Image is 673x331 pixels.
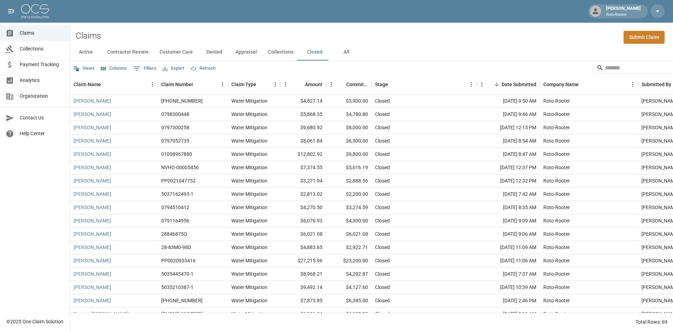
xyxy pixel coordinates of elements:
[326,79,336,90] button: Menu
[231,75,256,94] div: Claim Type
[326,214,372,228] div: $4,300.00
[477,75,540,94] div: Date Submitted
[280,188,326,201] div: $2,813.02
[477,188,540,201] div: [DATE] 7:42 AM
[375,284,390,291] div: Closed
[231,191,267,198] div: Water Mitigation
[477,148,540,161] div: [DATE] 8:47 AM
[74,151,111,158] a: [PERSON_NAME]
[74,137,111,144] a: [PERSON_NAME]
[336,80,346,89] button: Sort
[161,297,203,304] div: 1006-12-1828
[161,191,193,198] div: 5037162493-1
[375,217,390,224] div: Closed
[477,79,487,90] button: Menu
[217,79,228,90] button: Menu
[131,63,158,74] button: Show filters
[477,121,540,135] div: [DATE] 12:15 PM
[280,228,326,241] div: $6,021.08
[375,97,390,104] div: Closed
[231,270,267,277] div: Water Mitigation
[74,297,111,304] a: [PERSON_NAME]
[606,12,641,18] p: Roto-Rooter
[231,297,267,304] div: Water Mitigation
[231,151,267,158] div: Water Mitigation
[161,151,192,158] div: 01008967880
[326,161,372,174] div: $5,616.19
[477,135,540,148] div: [DATE] 8:54 AM
[375,164,390,171] div: Closed
[375,297,390,304] div: Closed
[161,230,187,237] div: 2884b875Q
[375,270,390,277] div: Closed
[280,254,326,268] div: $27,215.96
[579,80,589,89] button: Sort
[76,31,101,41] h2: Claims
[477,254,540,268] div: [DATE] 11:06 AM
[543,75,579,94] div: Company Name
[99,63,129,74] button: Select columns
[635,318,667,325] div: Total Rows: 69
[280,294,326,308] div: $7,873.85
[543,191,570,198] div: Roto-Rooter
[326,108,372,121] div: $4,780.80
[603,5,644,18] div: [PERSON_NAME]
[161,137,189,144] div: 0797052735
[231,137,267,144] div: Water Mitigation
[193,80,203,89] button: Sort
[228,75,280,94] div: Claim Type
[280,75,326,94] div: Amount
[20,61,64,68] span: Payment Tracking
[543,97,570,104] div: Roto-Rooter
[477,241,540,254] div: [DATE] 11:09 AM
[375,75,388,94] div: Stage
[543,164,570,171] div: Roto-Rooter
[375,151,390,158] div: Closed
[280,201,326,214] div: $4,270.50
[20,130,64,137] span: Help Center
[74,191,111,198] a: [PERSON_NAME]
[231,164,267,171] div: Water Mitigation
[375,204,390,211] div: Closed
[189,63,217,74] button: Refresh
[231,124,267,131] div: Water Mitigation
[20,114,64,122] span: Contact Us
[231,257,267,264] div: Water Mitigation
[280,108,326,121] div: $5,868.35
[326,228,372,241] div: $6,021.08
[477,281,540,294] div: [DATE] 10:39 AM
[231,244,267,251] div: Water Mitigation
[477,161,540,174] div: [DATE] 12:37 PM
[375,310,390,317] div: Closed
[375,124,390,131] div: Closed
[74,111,111,118] a: [PERSON_NAME]
[299,44,331,61] button: Closed
[70,44,102,61] button: Active
[280,121,326,135] div: $9,680.92
[388,80,398,89] button: Sort
[326,95,372,108] div: $3,900.00
[231,217,267,224] div: Water Mitigation
[326,241,372,254] div: $2,922.71
[74,310,129,317] a: Banger, [PERSON_NAME]
[326,254,372,268] div: $23,200.00
[21,4,49,18] img: ocs-logo-white-transparent.png
[372,75,477,94] div: Stage
[543,124,570,131] div: Roto-Rooter
[543,297,570,304] div: Roto-Rooter
[280,95,326,108] div: $4,827.14
[74,257,111,264] a: [PERSON_NAME]
[326,135,372,148] div: $6,500.00
[158,75,228,94] div: Claim Number
[375,137,390,144] div: Closed
[101,80,111,89] button: Sort
[231,310,267,317] div: Water Mitigation
[280,268,326,281] div: $8,968.21
[543,217,570,224] div: Roto-Rooter
[74,284,111,291] a: [PERSON_NAME]
[375,257,390,264] div: Closed
[161,270,193,277] div: 5035445470-1
[161,284,193,291] div: 5035210387-1
[231,177,267,184] div: Water Mitigation
[326,294,372,308] div: $6,385.00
